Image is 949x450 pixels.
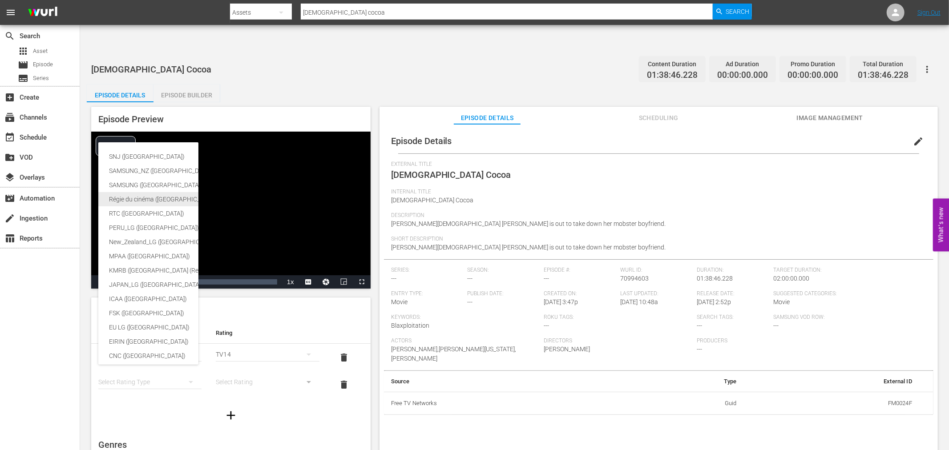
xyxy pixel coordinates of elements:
div: FSK ([GEOGRAPHIC_DATA]) [109,306,313,320]
div: ICAA ([GEOGRAPHIC_DATA]) [109,292,313,306]
div: PERU_LG ([GEOGRAPHIC_DATA]) [109,221,313,235]
div: CNC ([GEOGRAPHIC_DATA]) [109,349,313,363]
div: SAMSUNG_NZ ([GEOGRAPHIC_DATA]) [109,164,313,178]
div: SNJ ([GEOGRAPHIC_DATA]) [109,149,313,164]
div: New_Zealand_LG ([GEOGRAPHIC_DATA]) [109,235,313,249]
div: KMRB ([GEOGRAPHIC_DATA] (Republic of)) [109,263,313,277]
div: CHVRS ([GEOGRAPHIC_DATA]) [109,363,313,377]
div: MPAA ([GEOGRAPHIC_DATA]) [109,249,313,263]
div: Régie du cinéma ([GEOGRAPHIC_DATA]) [109,192,313,206]
div: RTC ([GEOGRAPHIC_DATA]) [109,206,313,221]
div: SAMSUNG ([GEOGRAPHIC_DATA] (Republic of)) [109,178,313,192]
div: JAPAN_LG ([GEOGRAPHIC_DATA]) [109,277,313,292]
div: EU LG ([GEOGRAPHIC_DATA]) [109,320,313,334]
button: Open Feedback Widget [933,199,949,252]
div: EIRIN ([GEOGRAPHIC_DATA]) [109,334,313,349]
